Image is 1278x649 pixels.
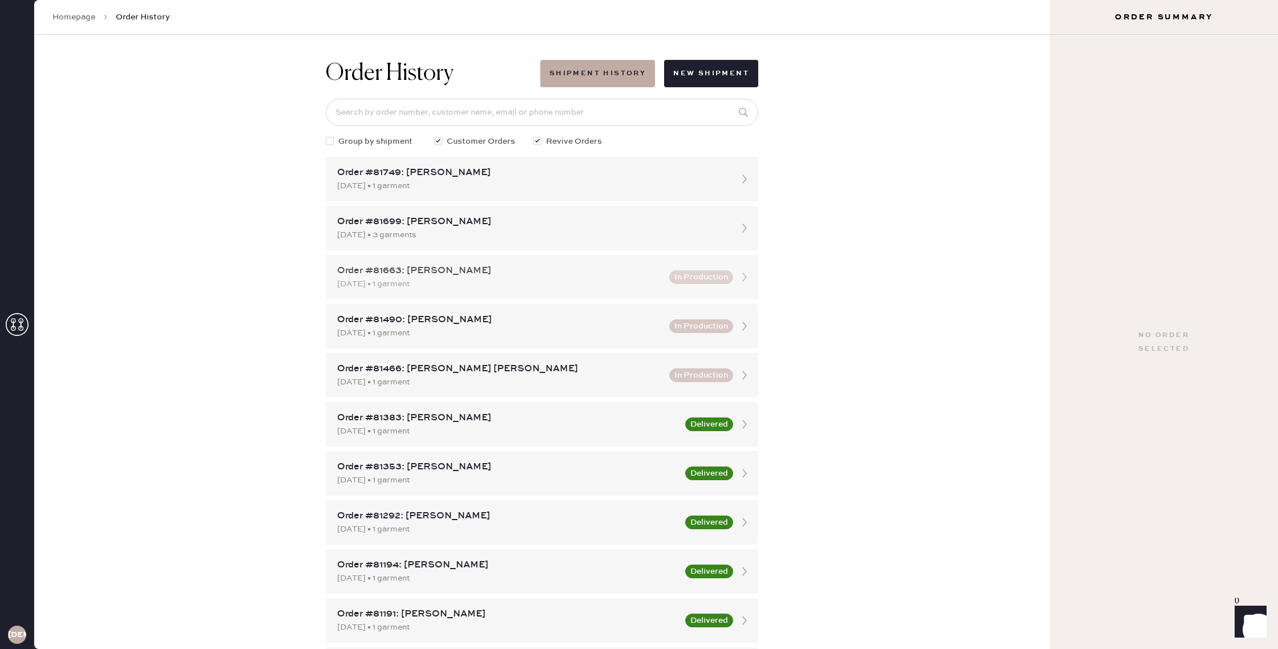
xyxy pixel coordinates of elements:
[685,565,733,578] button: Delivered
[337,474,678,486] div: [DATE] • 1 garment
[685,516,733,529] button: Delivered
[337,166,726,180] div: Order #81749: [PERSON_NAME]
[326,99,758,126] input: Search by order number, customer name, email or phone number
[337,460,678,474] div: Order #81353: [PERSON_NAME]
[447,135,515,148] span: Customer Orders
[1224,598,1273,647] iframe: Front Chat
[540,60,655,87] button: Shipment History
[337,215,726,229] div: Order #81699: [PERSON_NAME]
[685,417,733,431] button: Delivered
[337,376,662,388] div: [DATE] • 1 garment
[337,180,726,192] div: [DATE] • 1 garment
[337,362,662,376] div: Order #81466: [PERSON_NAME] [PERSON_NAME]
[337,411,678,425] div: Order #81383: [PERSON_NAME]
[337,621,678,634] div: [DATE] • 1 garment
[1138,328,1190,356] div: No order selected
[685,467,733,480] button: Delivered
[8,631,26,639] h3: [DEMOGRAPHIC_DATA]
[337,509,678,523] div: Order #81292: [PERSON_NAME]
[326,60,454,87] h1: Order History
[337,278,662,290] div: [DATE] • 1 garment
[338,135,412,148] span: Group by shipment
[669,319,733,333] button: In Production
[116,11,170,23] span: Order History
[546,135,602,148] span: Revive Orders
[337,264,662,278] div: Order #81663: [PERSON_NAME]
[52,11,95,23] a: Homepage
[337,313,662,327] div: Order #81490: [PERSON_NAME]
[337,229,726,241] div: [DATE] • 3 garments
[685,614,733,627] button: Delivered
[669,368,733,382] button: In Production
[337,607,678,621] div: Order #81191: [PERSON_NAME]
[337,572,678,585] div: [DATE] • 1 garment
[1050,11,1278,23] h3: Order Summary
[337,523,678,536] div: [DATE] • 1 garment
[337,558,678,572] div: Order #81194: [PERSON_NAME]
[664,60,758,87] button: New Shipment
[337,327,662,339] div: [DATE] • 1 garment
[337,425,678,437] div: [DATE] • 1 garment
[669,270,733,284] button: In Production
